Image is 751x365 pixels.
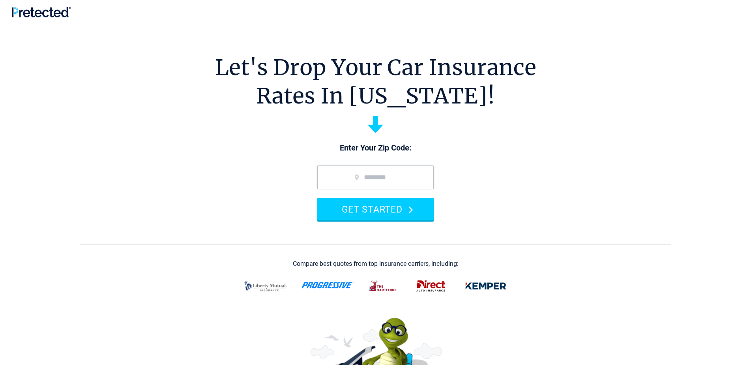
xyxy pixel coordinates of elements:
img: kemper [460,276,512,296]
img: Pretected Logo [12,7,71,17]
div: Compare best quotes from top insurance carriers, including: [293,260,459,267]
p: Enter Your Zip Code: [309,143,442,154]
img: direct [412,276,450,296]
img: progressive [301,282,354,288]
img: liberty [240,276,292,296]
button: GET STARTED [317,198,434,220]
h1: Let's Drop Your Car Insurance Rates In [US_STATE]! [215,53,536,110]
input: zip code [317,166,434,189]
img: thehartford [363,276,402,296]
